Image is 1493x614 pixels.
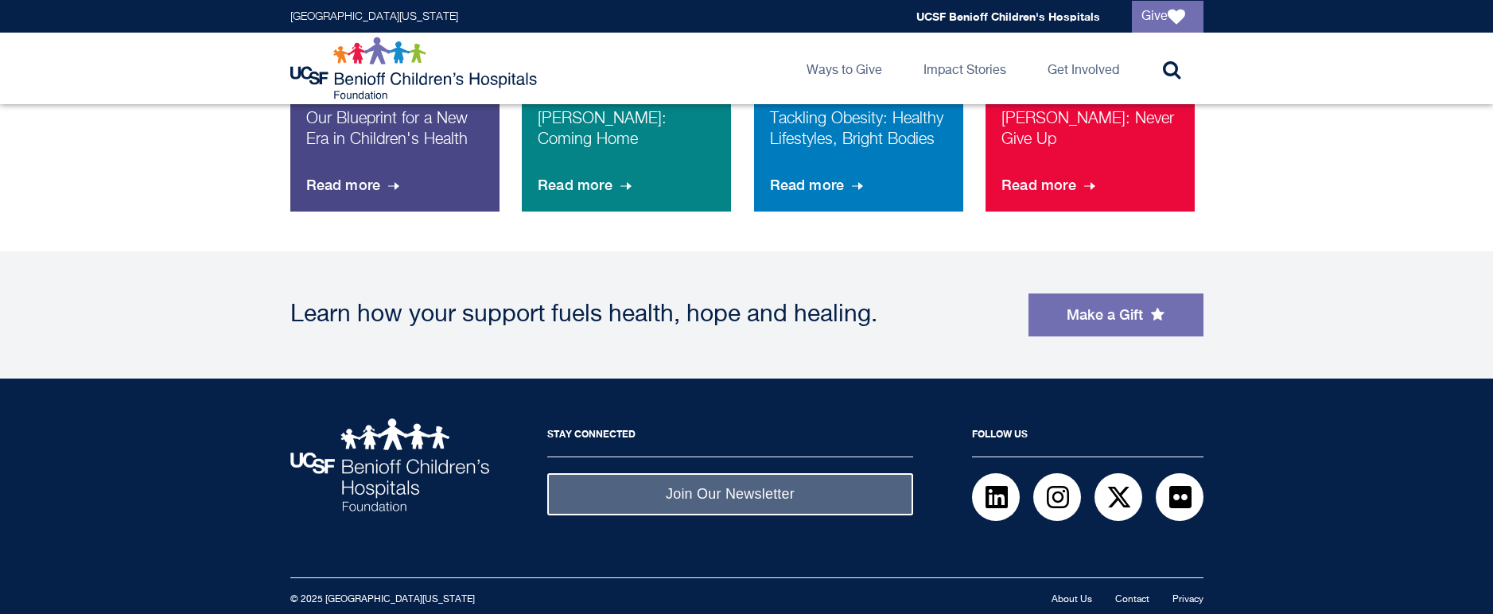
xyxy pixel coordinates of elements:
small: © 2025 [GEOGRAPHIC_DATA][US_STATE] [290,595,475,604]
a: Privacy [1172,595,1203,604]
img: UCSF Benioff Children's Hospitals [290,418,489,511]
div: Learn how your support fuels health, hope and healing. [290,303,1013,327]
h2: Stay Connected [547,418,913,457]
a: [GEOGRAPHIC_DATA][US_STATE] [290,11,458,22]
img: Logo for UCSF Benioff Children's Hospitals Foundation [290,37,541,100]
a: Make a Gift [1028,293,1203,336]
span: Read more [538,164,635,207]
a: UCSF Benioff Children's Hospitals [916,10,1100,23]
p: Tackling Obesity: Healthy Lifestyles, Bright Bodies [770,108,947,164]
span: Read more [1001,164,1098,207]
a: Give [1132,1,1203,33]
a: Impact Stories [911,33,1019,104]
p: [PERSON_NAME]: Coming Home [538,108,715,164]
p: [PERSON_NAME]: Never Give Up [1001,108,1179,164]
span: Read more [770,164,867,207]
span: Read more [306,164,403,207]
a: Ways to Give [794,33,895,104]
a: Contact [1115,595,1149,604]
a: Get Involved [1035,33,1132,104]
a: Join Our Newsletter [547,473,913,515]
p: Our Blueprint for a New Era in Children's Health [306,108,484,164]
h2: Follow Us [972,418,1203,457]
a: About Us [1052,595,1092,604]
